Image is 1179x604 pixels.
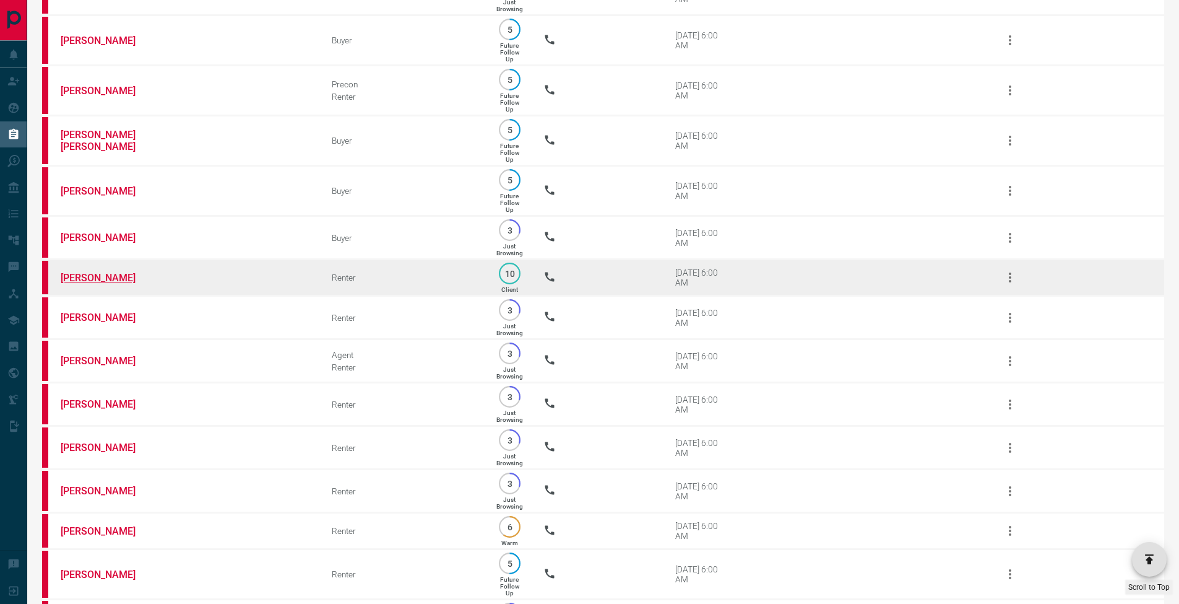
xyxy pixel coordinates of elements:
[332,92,476,102] div: Renter
[332,569,476,579] div: Renter
[496,453,523,466] p: Just Browsing
[42,67,48,114] div: property.ca
[675,564,728,584] div: [DATE] 6:00 AM
[332,35,476,45] div: Buyer
[505,435,514,445] p: 3
[61,355,153,367] a: [PERSON_NAME]
[332,186,476,196] div: Buyer
[501,286,518,293] p: Client
[42,471,48,511] div: property.ca
[675,395,728,414] div: [DATE] 6:00 AM
[505,479,514,488] p: 3
[332,400,476,409] div: Renter
[42,17,48,64] div: property.ca
[675,131,728,151] div: [DATE] 6:00 AM
[675,521,728,541] div: [DATE] 6:00 AM
[332,362,476,372] div: Renter
[42,341,48,381] div: property.ca
[501,540,518,546] p: Warm
[496,496,523,510] p: Just Browsing
[496,409,523,423] p: Just Browsing
[61,35,153,46] a: [PERSON_NAME]
[332,136,476,146] div: Buyer
[61,85,153,97] a: [PERSON_NAME]
[42,514,48,548] div: property.ca
[332,443,476,453] div: Renter
[675,481,728,501] div: [DATE] 6:00 AM
[505,269,514,278] p: 10
[332,233,476,243] div: Buyer
[61,485,153,497] a: [PERSON_NAME]
[500,42,519,63] p: Future Follow Up
[675,268,728,287] div: [DATE] 6:00 AM
[332,79,476,89] div: Precon
[332,526,476,536] div: Renter
[675,438,728,458] div: [DATE] 6:00 AM
[675,30,728,50] div: [DATE] 6:00 AM
[332,273,476,282] div: Renter
[505,225,514,235] p: 3
[505,522,514,532] p: 6
[675,351,728,371] div: [DATE] 6:00 AM
[42,217,48,258] div: property.ca
[505,125,514,134] p: 5
[61,272,153,284] a: [PERSON_NAME]
[675,308,728,328] div: [DATE] 6:00 AM
[42,117,48,164] div: property.ca
[61,185,153,197] a: [PERSON_NAME]
[42,427,48,468] div: property.ca
[61,129,153,152] a: [PERSON_NAME] [PERSON_NAME]
[332,486,476,496] div: Renter
[500,92,519,113] p: Future Follow Up
[42,551,48,598] div: property.ca
[505,559,514,568] p: 5
[500,576,519,597] p: Future Follow Up
[332,350,476,360] div: Agent
[505,305,514,315] p: 3
[332,313,476,323] div: Renter
[61,232,153,243] a: [PERSON_NAME]
[496,323,523,336] p: Just Browsing
[42,261,48,294] div: property.ca
[61,442,153,453] a: [PERSON_NAME]
[496,243,523,256] p: Just Browsing
[61,569,153,580] a: [PERSON_NAME]
[505,392,514,401] p: 3
[42,167,48,214] div: property.ca
[61,525,153,537] a: [PERSON_NAME]
[61,398,153,410] a: [PERSON_NAME]
[505,25,514,34] p: 5
[505,175,514,185] p: 5
[500,193,519,213] p: Future Follow Up
[42,384,48,424] div: property.ca
[675,228,728,248] div: [DATE] 6:00 AM
[1128,583,1170,592] span: Scroll to Top
[500,142,519,163] p: Future Follow Up
[675,81,728,100] div: [DATE] 6:00 AM
[496,366,523,380] p: Just Browsing
[675,181,728,201] div: [DATE] 6:00 AM
[505,349,514,358] p: 3
[505,75,514,84] p: 5
[61,312,153,323] a: [PERSON_NAME]
[42,297,48,338] div: property.ca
